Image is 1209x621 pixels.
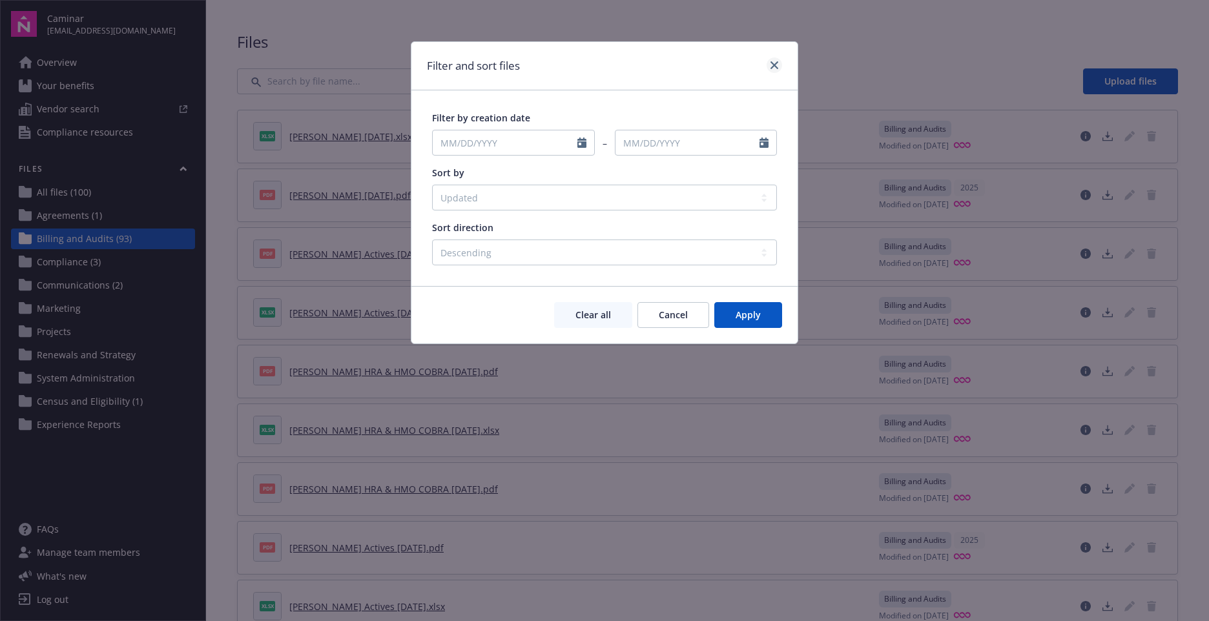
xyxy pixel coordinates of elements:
h1: Filter and sort files [427,57,520,74]
a: close [767,57,782,73]
span: Cancel [659,309,688,321]
input: MM/DD/YYYY [433,130,577,155]
span: – [603,136,607,150]
input: MM/DD/YYYY [615,130,760,155]
span: Sort by [432,167,464,179]
button: Cancel [637,302,709,328]
button: Apply [714,302,782,328]
svg: Calendar [577,137,586,148]
button: Clear all [554,302,632,328]
span: Sort direction [432,221,493,234]
span: Filter by creation date [432,112,530,124]
span: Clear all [575,309,611,321]
span: Apply [736,309,761,321]
svg: Calendar [759,137,769,148]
